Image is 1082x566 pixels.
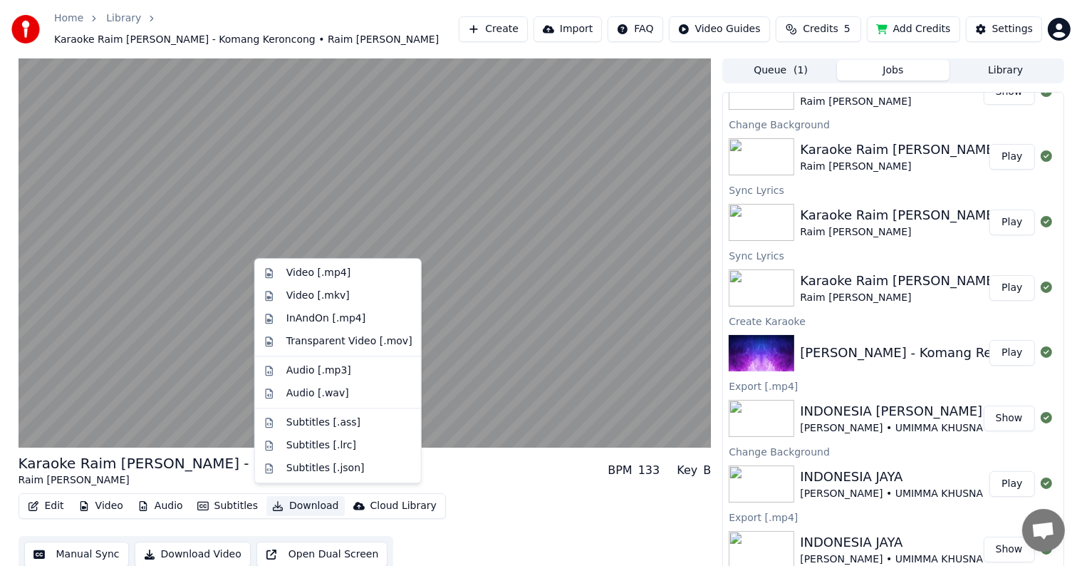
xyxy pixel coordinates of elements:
[638,462,660,479] div: 133
[286,266,350,280] div: Video [.mp4]
[800,532,983,552] div: INDONESIA JAYA
[286,438,356,453] div: Subtitles [.lrc]
[992,22,1033,36] div: Settings
[73,496,129,516] button: Video
[19,473,392,488] div: Raim [PERSON_NAME]
[723,247,1063,264] div: Sync Lyrics
[370,499,437,513] div: Cloud Library
[286,312,366,326] div: InAndOn [.mp4]
[286,289,350,303] div: Video [.mkv]
[723,443,1063,460] div: Change Background
[800,467,983,487] div: INDONESIA JAYA
[286,364,351,378] div: Audio [.mp3]
[723,508,1063,525] div: Export [.mp4]
[723,181,1063,198] div: Sync Lyrics
[989,275,1034,301] button: Play
[844,22,850,36] span: 5
[837,60,950,81] button: Jobs
[1022,509,1065,552] a: Open chat
[54,33,439,47] span: Karaoke Raim [PERSON_NAME] - Komang Keroncong • Raim [PERSON_NAME]
[132,496,189,516] button: Audio
[794,63,808,78] span: ( 1 )
[608,462,632,479] div: BPM
[989,340,1034,366] button: Play
[669,16,770,42] button: Video Guides
[608,16,662,42] button: FAQ
[266,496,345,516] button: Download
[800,421,983,436] div: [PERSON_NAME] • UMIMMA KHUSNA
[286,461,365,475] div: Subtitles [.json]
[677,462,697,479] div: Key
[867,16,960,42] button: Add Credits
[989,471,1034,497] button: Play
[22,496,70,516] button: Edit
[723,312,1063,329] div: Create Karaoke
[803,22,838,36] span: Credits
[989,210,1034,235] button: Play
[54,11,83,26] a: Home
[984,537,1035,562] button: Show
[286,416,360,430] div: Subtitles [.ass]
[106,11,141,26] a: Library
[950,60,1062,81] button: Library
[286,334,412,349] div: Transparent Video [.mov]
[984,406,1035,431] button: Show
[723,377,1063,394] div: Export [.mp4]
[192,496,264,516] button: Subtitles
[703,462,711,479] div: B
[534,16,602,42] button: Import
[19,453,392,473] div: Karaoke Raim [PERSON_NAME] - Komang Keroncong
[459,16,528,42] button: Create
[724,60,837,81] button: Queue
[54,11,459,47] nav: breadcrumb
[966,16,1042,42] button: Settings
[989,144,1034,170] button: Play
[286,386,349,401] div: Audio [.wav]
[11,15,40,43] img: youka
[800,487,983,501] div: [PERSON_NAME] • UMIMMA KHUSNA
[723,115,1063,133] div: Change Background
[800,401,983,421] div: INDONESIA [PERSON_NAME]
[776,16,861,42] button: Credits5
